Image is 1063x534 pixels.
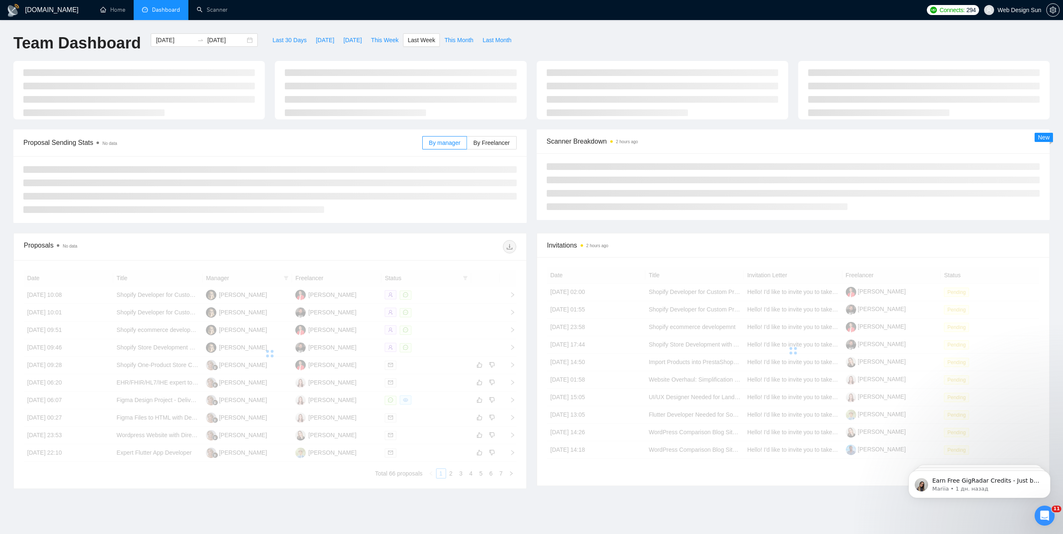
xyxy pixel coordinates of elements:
span: No data [102,141,117,146]
span: Last Week [408,35,435,45]
span: Last Month [482,35,511,45]
img: upwork-logo.png [930,7,937,13]
iframe: Intercom notifications сообщение [896,453,1063,511]
span: 294 [967,5,976,15]
span: By manager [429,139,460,146]
span: [DATE] [343,35,362,45]
span: to [197,37,204,43]
span: Connects: [939,5,964,15]
time: 2 hours ago [616,139,638,144]
input: Start date [156,35,194,45]
span: No data [63,244,77,248]
span: [DATE] [316,35,334,45]
button: setting [1046,3,1060,17]
span: Dashboard [152,6,180,13]
iframe: Intercom live chat [1035,506,1055,526]
button: This Week [366,33,403,47]
img: logo [7,4,20,17]
a: homeHome [100,6,125,13]
span: Invitations [547,240,1040,251]
span: user [986,7,992,13]
button: Last Week [403,33,440,47]
button: Last 30 Days [268,33,311,47]
button: [DATE] [339,33,366,47]
time: 2 hours ago [586,243,609,248]
button: This Month [440,33,478,47]
span: By Freelancer [473,139,510,146]
span: dashboard [142,7,148,13]
span: New [1038,134,1050,141]
span: This Week [371,35,398,45]
button: Last Month [478,33,516,47]
input: End date [207,35,245,45]
a: searchScanner [197,6,228,13]
h1: Team Dashboard [13,33,141,53]
span: swap-right [197,37,204,43]
span: This Month [444,35,473,45]
span: Proposal Sending Stats [23,137,422,148]
a: setting [1046,7,1060,13]
div: Proposals [24,240,270,253]
span: Scanner Breakdown [547,136,1040,147]
button: [DATE] [311,33,339,47]
span: 11 [1052,506,1061,512]
span: Last 30 Days [272,35,307,45]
